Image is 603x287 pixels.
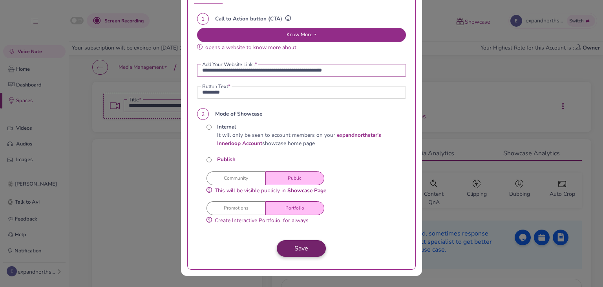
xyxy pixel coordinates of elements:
[294,244,308,253] span: Save
[206,217,397,225] p: Create Interactive Portfolio, for always
[206,171,265,185] button: Community
[206,201,265,215] button: Promotions
[217,123,236,131] label: Internal
[265,201,324,215] button: Portfolio
[202,62,258,67] label: Add Your Website Link :
[277,240,326,257] button: Save
[197,13,209,25] span: 1
[217,156,236,164] label: Publish
[206,187,397,195] p: This will be visible publicly in
[197,44,406,52] p: opens a website to know more about
[215,110,262,118] strong: Mode of Showcase
[197,108,209,120] span: 2
[217,131,397,148] p: It will only be seen to account members on your showcase home page
[287,187,326,194] a: Showcase Page
[217,131,381,147] a: expandnorthstar's Innerloop Account
[215,15,282,22] strong: Call to Action button (CTA)
[202,84,231,89] label: Button Text
[197,28,406,42] button: Know More
[265,171,324,185] button: Public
